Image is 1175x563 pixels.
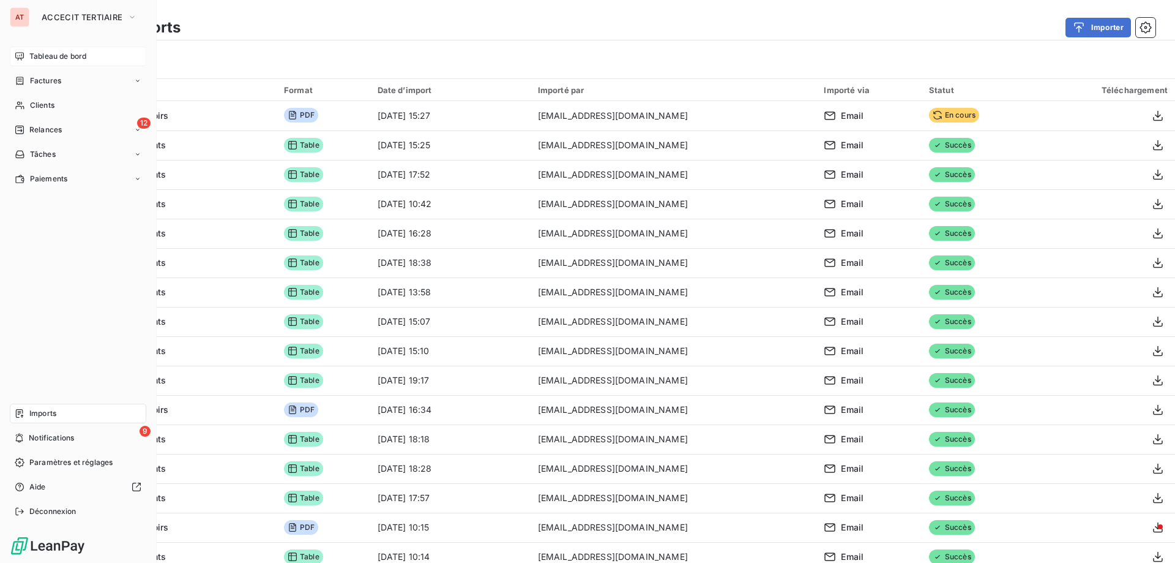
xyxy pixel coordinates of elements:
span: Clients [30,100,54,111]
span: Email [841,551,864,563]
span: Succès [929,226,975,241]
span: Imports [29,408,56,419]
span: PDF [284,108,318,123]
span: Déconnexion [29,506,76,517]
td: [EMAIL_ADDRESS][DOMAIN_NAME] [531,336,817,366]
span: Email [841,139,864,151]
div: Format [284,85,362,95]
td: [EMAIL_ADDRESS][DOMAIN_NAME] [531,160,817,189]
span: PDF [284,402,318,417]
td: [EMAIL_ADDRESS][DOMAIN_NAME] [531,513,817,542]
span: Email [841,463,864,475]
span: Table [284,491,323,505]
span: Table [284,285,323,300]
div: Importé via [824,85,914,95]
td: [EMAIL_ADDRESS][DOMAIN_NAME] [531,219,817,248]
td: [DATE] 16:34 [370,395,531,425]
span: Succès [929,255,975,270]
span: Succès [929,167,975,182]
td: [DATE] 16:28 [370,219,531,248]
td: [DATE] 13:58 [370,278,531,307]
td: [DATE] 17:57 [370,483,531,513]
span: Email [841,521,864,534]
span: En cours [929,108,979,123]
span: Email [841,404,864,416]
span: Table [284,314,323,329]
span: Aide [29,482,46,493]
td: [DATE] 18:38 [370,248,531,278]
td: [EMAIL_ADDRESS][DOMAIN_NAME] [531,425,817,454]
span: Email [841,345,864,357]
td: [DATE] 18:18 [370,425,531,454]
div: Date d’import [378,85,523,95]
span: Relances [29,124,62,135]
td: [EMAIL_ADDRESS][DOMAIN_NAME] [531,366,817,395]
span: Paramètres et réglages [29,457,113,468]
span: Email [841,316,864,328]
span: Succès [929,344,975,358]
span: Succès [929,314,975,329]
span: Notifications [29,433,74,444]
button: Importer [1065,18,1131,37]
td: [DATE] 18:28 [370,454,531,483]
td: [DATE] 15:10 [370,336,531,366]
span: Succès [929,461,975,476]
div: AT [10,7,29,27]
span: Email [841,374,864,387]
span: PDF [284,520,318,535]
td: [EMAIL_ADDRESS][DOMAIN_NAME] [531,395,817,425]
td: [EMAIL_ADDRESS][DOMAIN_NAME] [531,189,817,219]
span: Tâches [30,149,56,160]
img: Logo LeanPay [10,536,86,556]
span: Factures [30,75,61,86]
td: [EMAIL_ADDRESS][DOMAIN_NAME] [531,307,817,336]
span: Tableau de bord [29,51,86,62]
span: Succès [929,285,975,300]
div: Importé par [538,85,810,95]
span: Table [284,197,323,211]
span: Email [841,168,864,181]
span: 9 [140,426,151,437]
span: Email [841,257,864,269]
span: Table [284,461,323,476]
span: Email [841,227,864,240]
td: [DATE] 10:15 [370,513,531,542]
td: [DATE] 19:17 [370,366,531,395]
span: Table [284,373,323,388]
span: Succès [929,373,975,388]
td: [DATE] 15:07 [370,307,531,336]
span: Paiements [30,173,67,184]
div: Téléchargement [1042,85,1168,95]
span: ACCECIT TERTIAIRE [42,12,122,22]
span: Succès [929,520,975,535]
span: Table [284,226,323,241]
span: Succès [929,432,975,447]
td: [DATE] 17:52 [370,160,531,189]
td: [EMAIL_ADDRESS][DOMAIN_NAME] [531,454,817,483]
td: [EMAIL_ADDRESS][DOMAIN_NAME] [531,130,817,160]
span: Table [284,344,323,358]
td: [EMAIL_ADDRESS][DOMAIN_NAME] [531,483,817,513]
td: [EMAIL_ADDRESS][DOMAIN_NAME] [531,248,817,278]
span: Succès [929,197,975,211]
td: [EMAIL_ADDRESS][DOMAIN_NAME] [531,101,817,130]
span: Email [841,110,864,122]
td: [DATE] 15:25 [370,130,531,160]
td: [EMAIL_ADDRESS][DOMAIN_NAME] [531,278,817,307]
div: Import [59,85,269,96]
span: Table [284,167,323,182]
span: 12 [137,118,151,129]
td: [DATE] 10:42 [370,189,531,219]
td: [DATE] 15:27 [370,101,531,130]
span: Email [841,286,864,298]
span: Table [284,138,323,153]
iframe: Intercom live chat [1133,521,1163,551]
span: Email [841,492,864,504]
span: Email [841,198,864,210]
span: Succès [929,138,975,153]
a: Aide [10,477,146,497]
span: Email [841,433,864,445]
div: Statut [929,85,1028,95]
span: Succès [929,491,975,505]
span: Table [284,255,323,270]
